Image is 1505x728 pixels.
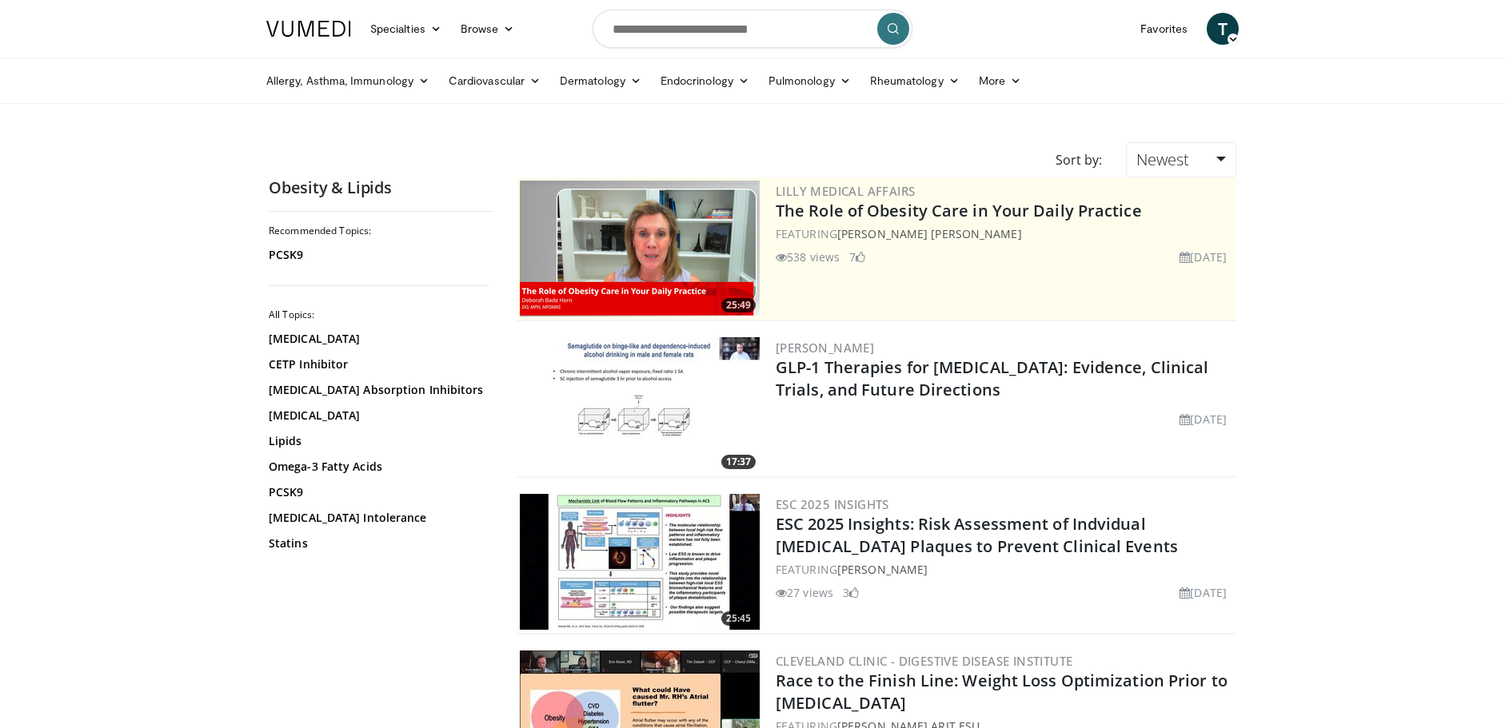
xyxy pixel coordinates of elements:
a: [MEDICAL_DATA] [269,408,485,424]
a: 25:45 [520,494,760,630]
h2: Obesity & Lipids [269,177,493,198]
a: Omega-3 Fatty Acids [269,459,485,475]
a: [PERSON_NAME] [837,562,928,577]
li: 7 [849,249,865,265]
a: PCSK9 [269,484,485,500]
span: 25:45 [721,611,756,626]
li: 538 views [776,249,840,265]
a: T [1207,13,1239,45]
li: 27 views [776,584,833,601]
div: FEATURING [776,561,1233,578]
span: 17:37 [721,455,756,469]
li: 3 [843,584,859,601]
img: 06e11b97-649f-400c-ac45-dc128ad7bcb1.300x170_q85_crop-smart_upscale.jpg [520,494,760,630]
a: Dermatology [550,65,651,97]
div: FEATURING [776,225,1233,242]
span: 25:49 [721,298,756,312]
a: More [969,65,1031,97]
a: Race to the Finish Line: Weight Loss Optimization Prior to [MEDICAL_DATA] [776,670,1228,714]
input: Search topics, interventions [593,10,912,48]
li: [DATE] [1180,584,1227,601]
a: GLP-1 Therapies for [MEDICAL_DATA]: Evidence, Clinical Trials, and Future Directions [776,356,1208,400]
li: [DATE] [1180,249,1227,265]
div: Sort by: [1044,142,1114,177]
a: Favorites [1131,13,1197,45]
a: Browse [451,13,525,45]
a: 25:49 [520,181,760,316]
img: e1208b6b-349f-4914-9dd7-f97803bdbf1d.png.300x170_q85_crop-smart_upscale.png [520,181,760,316]
a: CETP Inhibitor [269,356,485,372]
a: Statins [269,535,485,551]
span: Newest [1136,149,1189,170]
li: [DATE] [1180,411,1227,428]
a: The Role of Obesity Care in Your Daily Practice [776,200,1142,221]
a: Allergy, Asthma, Immunology [257,65,439,97]
h2: Recommended Topics: [269,225,489,237]
h2: All Topics: [269,308,489,321]
a: [PERSON_NAME] [PERSON_NAME] [837,226,1022,241]
a: Pulmonology [759,65,860,97]
a: Cleveland Clinic - Digestive Disease Institute [776,653,1072,669]
a: Lipids [269,433,485,449]
img: e5967eec-2130-46be-a5a6-ebe23d9afdca.300x170_q85_crop-smart_upscale.jpg [520,337,760,473]
a: ESC 2025 Insights [776,496,889,512]
a: Endocrinology [651,65,759,97]
a: [PERSON_NAME] [776,340,874,356]
a: [MEDICAL_DATA] [269,331,485,347]
a: Rheumatology [860,65,969,97]
a: [MEDICAL_DATA] Absorption Inhibitors [269,382,485,398]
a: Newest [1126,142,1236,177]
a: [MEDICAL_DATA] Intolerance [269,510,485,526]
a: Lilly Medical Affairs [776,183,915,199]
a: 17:37 [520,337,760,473]
img: VuMedi Logo [266,21,351,37]
a: Cardiovascular [439,65,550,97]
a: PCSK9 [269,247,485,263]
a: ESC 2025 Insights: Risk Assessment of Indvidual [MEDICAL_DATA] Plaques to Prevent Clinical Events [776,513,1178,557]
a: Specialties [361,13,451,45]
